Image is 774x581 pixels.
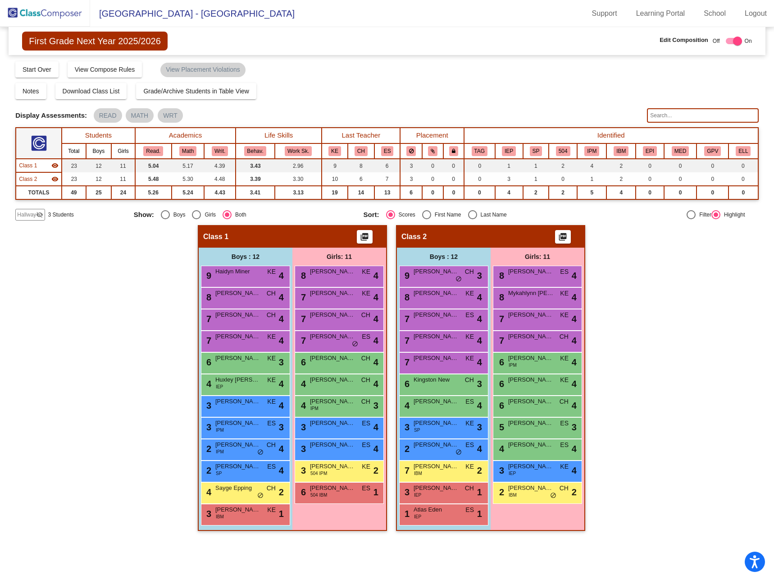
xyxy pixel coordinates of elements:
th: Total [62,143,86,159]
div: Filter [696,211,711,219]
span: [PERSON_NAME] [508,354,553,363]
th: Boys [86,143,111,159]
button: Grade/Archive Students in Table View [136,83,256,99]
td: 2 [606,172,636,186]
span: [PERSON_NAME] [215,332,260,341]
span: CH [560,397,569,406]
th: Last Teacher [322,128,400,143]
span: 6 [497,401,504,410]
span: 6 [497,357,504,367]
div: Scores [395,211,415,219]
span: [PERSON_NAME] [414,267,459,276]
div: Girls: 11 [491,248,584,266]
th: Academics [135,128,236,143]
button: KE [328,146,341,156]
button: Notes [15,83,46,99]
span: CH [267,289,276,298]
td: 0 [728,186,758,199]
td: 5.17 [172,159,205,172]
td: 3.39 [236,172,275,186]
span: 7 [497,314,504,324]
span: 4 [373,312,378,326]
span: ES [362,332,370,341]
td: 8 [348,159,374,172]
td: 5.24 [172,186,205,199]
td: 3 [400,159,422,172]
span: Kingston New [414,375,459,384]
mat-icon: picture_as_pdf [557,232,568,245]
th: Placement [400,128,464,143]
span: Hallway [17,211,36,219]
button: Print Students Details [357,230,373,244]
span: [PERSON_NAME] [310,332,355,341]
span: [PERSON_NAME] [310,375,355,384]
span: ES [267,419,276,428]
td: 0 [422,159,443,172]
th: Life Skills [236,128,322,143]
span: CH [361,310,370,320]
td: 5.48 [135,172,172,186]
td: 0 [464,186,495,199]
div: Girls: 11 [292,248,386,266]
span: 4 [279,312,284,326]
span: 4 [477,312,482,326]
span: [PERSON_NAME] [414,419,459,428]
button: ELL [736,146,751,156]
span: 4 [299,379,306,389]
td: 12 [86,172,111,186]
span: CH [465,267,474,277]
span: 4 [299,401,306,410]
span: 4 [572,334,577,347]
span: ES [362,419,370,428]
span: 4 [373,334,378,347]
mat-chip: READ [94,108,122,123]
td: 0 [443,172,464,186]
span: Show: [134,211,154,219]
td: 3.43 [236,159,275,172]
span: 6 [299,357,306,367]
button: SP [530,146,542,156]
td: 5.30 [172,172,205,186]
span: KE [465,419,474,428]
div: Both [232,211,246,219]
td: Hidden teacher - No Class Name [16,159,61,172]
span: Notes [23,88,39,95]
span: KE [465,289,474,298]
td: 23 [62,172,86,186]
span: Class 1 [203,232,228,241]
button: Download Class List [55,83,127,99]
span: 4 [373,355,378,369]
span: ES [465,397,474,406]
th: Keep away students [400,143,422,159]
a: School [697,6,733,21]
span: do_not_disturb_alt [352,341,358,348]
span: [PERSON_NAME] [508,332,553,341]
span: [PERSON_NAME] [310,310,355,319]
td: 6 [374,159,400,172]
span: [PERSON_NAME] [215,397,260,406]
span: 4 [477,290,482,304]
span: CH [361,354,370,363]
button: GPV [704,146,721,156]
td: 19 [322,186,347,199]
span: 8 [204,292,211,302]
button: Start Over [15,61,59,78]
td: 0 [664,186,697,199]
span: KE [362,267,370,277]
span: 8 [497,292,504,302]
span: Display Assessments: [15,111,87,120]
td: 14 [348,186,374,199]
td: 0 [636,159,664,172]
span: Grade/Archive Students in Table View [143,88,249,95]
span: KE [560,354,569,363]
button: Behav. [244,146,266,156]
span: [PERSON_NAME] [310,397,355,406]
span: Class 1 [19,161,37,170]
span: Edit Composition [660,36,708,45]
td: 0 [422,172,443,186]
span: do_not_disturb_alt [455,276,462,283]
div: Last Name [477,211,507,219]
td: 10 [322,172,347,186]
span: 4 [279,334,284,347]
td: 0 [422,186,443,199]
